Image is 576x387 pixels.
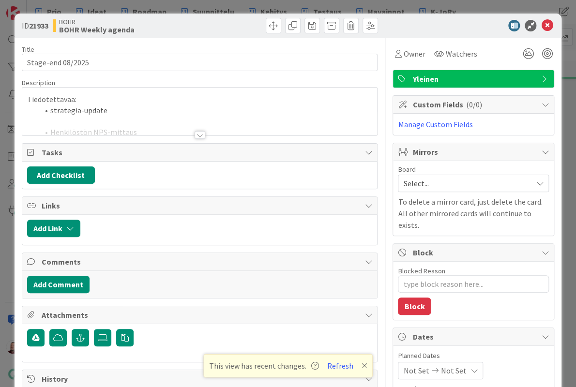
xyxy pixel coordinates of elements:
[42,147,360,158] span: Tasks
[398,351,549,361] span: Planned Dates
[42,256,360,268] span: Comments
[324,359,357,372] button: Refresh
[39,105,373,116] li: strategia-update
[403,177,527,190] span: Select...
[398,298,431,315] button: Block
[398,119,472,129] a: Manage Custom Fields
[412,73,536,85] span: Yleinen
[412,247,536,258] span: Block
[42,309,360,321] span: Attachments
[22,20,48,31] span: ID
[403,365,429,376] span: Not Set
[27,276,90,293] button: Add Comment
[398,196,549,231] p: To delete a mirror card, just delete the card. All other mirrored cards will continue to exists.
[412,99,536,110] span: Custom Fields
[412,331,536,342] span: Dates
[22,45,34,54] label: Title
[412,146,536,158] span: Mirrors
[42,373,360,385] span: History
[398,166,415,173] span: Board
[59,18,135,26] span: BOHR
[27,94,373,105] p: Tiedotettavaa:
[42,200,360,211] span: Links
[27,220,80,237] button: Add Link
[398,267,445,275] label: Blocked Reason
[22,54,378,71] input: type card name here...
[27,166,95,184] button: Add Checklist
[209,360,319,372] span: This view has recent changes.
[29,21,48,30] b: 21933
[440,365,466,376] span: Not Set
[59,26,135,33] b: BOHR Weekly agenda
[403,48,425,60] span: Owner
[466,100,482,109] span: ( 0/0 )
[445,48,477,60] span: Watchers
[22,78,55,87] span: Description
